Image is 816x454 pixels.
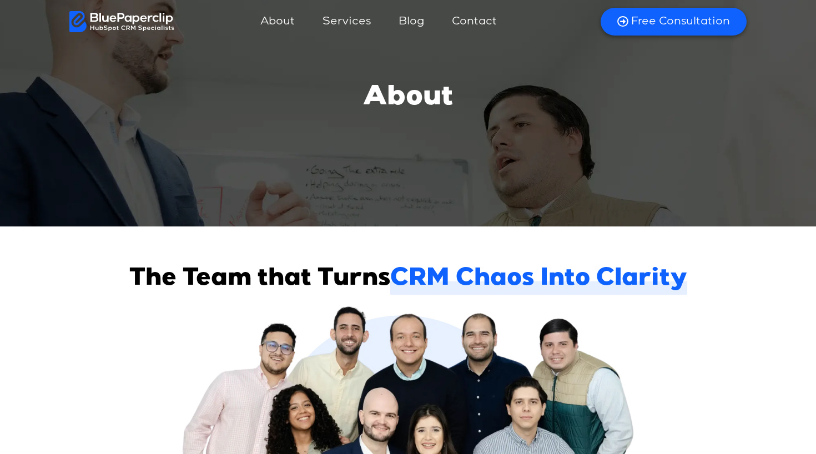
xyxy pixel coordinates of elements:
[311,8,382,35] a: Services
[129,265,687,295] h2: The Team that Turns
[390,265,687,295] span: CRM Chaos Into Clarity
[174,8,587,35] nav: Menu
[387,8,435,35] a: Blog
[249,8,306,35] a: About
[601,8,747,36] a: Free Consultation
[631,14,730,29] span: Free Consultation
[363,82,454,115] h1: About
[69,11,174,32] img: BluePaperClip Logo White
[441,8,508,35] a: Contact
